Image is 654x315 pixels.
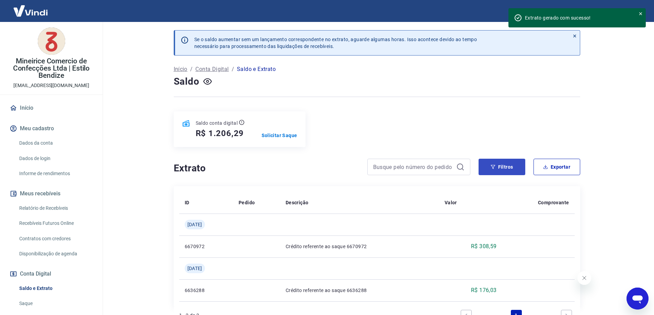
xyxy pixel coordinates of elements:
[194,36,477,50] p: Se o saldo aumentar sem um lançamento correspondente no extrato, aguarde algumas horas. Isso acon...
[471,286,497,294] p: R$ 176,03
[525,14,630,21] div: Extrato gerado com sucesso!
[195,65,229,73] a: Conta Digital
[8,0,53,21] img: Vindi
[174,161,359,175] h4: Extrato
[174,65,187,73] a: Início
[187,265,202,272] span: [DATE]
[16,281,94,295] a: Saldo e Extrato
[16,201,94,215] a: Relatório de Recebíveis
[237,65,276,73] p: Saldo e Extrato
[286,199,309,206] p: Descrição
[479,159,525,175] button: Filtros
[16,152,94,166] a: Dados de login
[16,136,94,150] a: Dados da conta
[533,159,580,175] button: Exportar
[174,75,199,88] h4: Saldo
[8,266,94,281] button: Conta Digital
[232,65,234,73] p: /
[445,199,457,206] p: Valor
[286,287,434,294] p: Crédito referente ao saque 6636288
[239,199,255,206] p: Pedido
[538,199,569,206] p: Comprovante
[8,121,94,136] button: Meu cadastro
[196,128,244,139] h5: R$ 1.206,29
[577,271,591,285] iframe: Fechar mensagem
[16,296,94,311] a: Saque
[471,242,497,251] p: R$ 308,59
[621,5,646,17] button: Sair
[627,288,649,310] iframe: Botão para abrir a janela de mensagens
[16,232,94,246] a: Contratos com credores
[185,199,190,206] p: ID
[196,120,238,126] p: Saldo conta digital
[262,132,297,139] a: Solicitar Saque
[286,243,434,250] p: Crédito referente ao saque 6670972
[373,162,454,172] input: Busque pelo número do pedido
[185,243,228,250] p: 6670972
[185,287,228,294] p: 6636288
[190,65,193,73] p: /
[8,186,94,201] button: Meus recebíveis
[187,221,202,228] span: [DATE]
[38,27,65,55] img: dc2be4f4-da12-47b7-898b-c69c696e5701.jpeg
[13,82,89,89] p: [EMAIL_ADDRESS][DOMAIN_NAME]
[16,216,94,230] a: Recebíveis Futuros Online
[16,247,94,261] a: Disponibilização de agenda
[8,100,94,116] a: Início
[5,58,97,79] p: Mineirice Comercio de Confecções Ltda | Estilo Bendize
[16,167,94,181] a: Informe de rendimentos
[4,5,58,10] span: Olá! Precisa de ajuda?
